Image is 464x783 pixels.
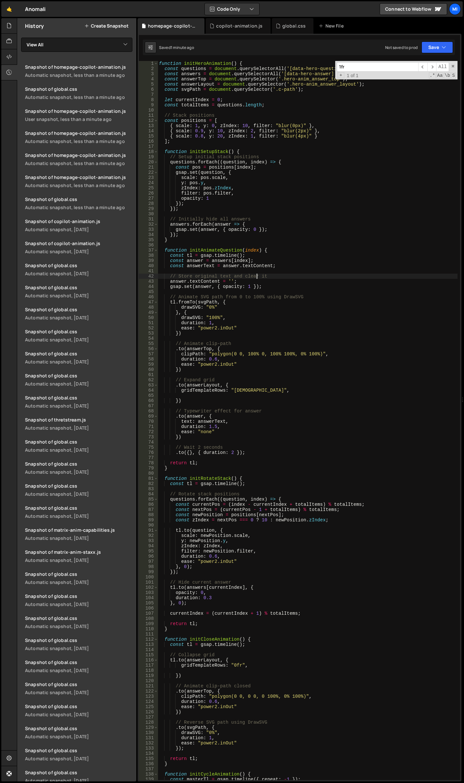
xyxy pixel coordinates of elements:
[139,414,158,419] div: 69
[21,589,136,611] a: Snapshot of global.css Automatic snapshot, [DATE]
[139,741,158,746] div: 132
[139,217,158,222] div: 31
[139,590,158,595] div: 103
[25,769,132,776] div: Snapshot of global.css
[21,347,136,369] a: Snapshot of global.css Automatic snapshot, [DATE]
[139,543,158,549] div: 94
[139,331,158,336] div: 53
[25,240,132,246] div: Snapshot of copilot-animation.js
[25,667,132,673] div: Automatic snapshot, [DATE]
[25,681,132,687] div: Snapshot of global.css
[139,274,158,279] div: 42
[25,337,132,343] div: Automatic snapshot, [DATE]
[139,377,158,383] div: 62
[139,77,158,82] div: 4
[21,501,136,523] a: Snapshot of global.css Automatic snapshot, [DATE]
[25,292,132,299] div: Automatic snapshot, [DATE]
[139,751,158,756] div: 134
[139,626,158,632] div: 110
[139,326,158,331] div: 52
[1,1,17,17] a: 🤙
[21,567,136,589] a: Snapshot of global.css Automatic snapshot, [DATE]
[139,523,158,528] div: 90
[319,23,346,29] div: New File
[25,395,132,401] div: Snapshot of global.css
[139,507,158,512] div: 87
[139,595,158,600] div: 104
[139,647,158,652] div: 114
[25,248,132,255] div: Automatic snapshot, [DATE]
[139,434,158,440] div: 73
[21,126,136,148] a: Snapshot of homepage-copilot-animation.jsAutomatic snapshot, less than a minute ago
[21,325,136,347] a: Snapshot of global.css Automatic snapshot, [DATE]
[139,699,158,704] div: 124
[139,232,158,237] div: 34
[344,73,361,78] span: 1 of 1
[449,3,461,15] a: Mi
[25,116,132,122] div: User snapshot, less than a minute ago
[139,481,158,486] div: 82
[139,82,158,87] div: 5
[25,314,132,321] div: Automatic snapshot, [DATE]
[139,248,158,253] div: 37
[25,403,132,409] div: Automatic snapshot, [DATE]
[139,320,158,326] div: 51
[25,196,132,202] div: Snapshot of global.css
[139,668,158,673] div: 118
[25,461,132,467] div: Snapshot of global.css
[25,447,132,453] div: Automatic snapshot, [DATE]
[25,425,132,431] div: Automatic snapshot, [DATE]
[21,743,136,765] a: Snapshot of global.css Automatic snapshot, [DATE]
[139,600,158,606] div: 105
[139,720,158,725] div: 128
[21,633,136,655] a: Snapshot of global.css Automatic snapshot, [DATE]
[139,201,158,206] div: 28
[25,381,132,387] div: Automatic snapshot, [DATE]
[139,616,158,621] div: 108
[25,262,132,268] div: Snapshot of global.css
[139,403,158,409] div: 67
[427,62,436,72] span: ​
[139,466,158,471] div: 79
[21,258,136,280] a: Snapshot of global.css Automatic snapshot, [DATE]
[25,86,132,92] div: Snapshot of global.css
[139,559,158,564] div: 97
[25,513,132,519] div: Automatic snapshot, [DATE]
[139,450,158,455] div: 76
[139,118,158,123] div: 12
[25,72,132,78] div: Automatic snapshot, less than a minute ago
[139,123,158,128] div: 13
[25,557,132,563] div: Automatic snapshot, [DATE]
[21,457,136,479] a: Snapshot of global.css Automatic snapshot, [DATE]
[25,703,132,709] div: Snapshot of global.css
[139,336,158,341] div: 54
[139,315,158,320] div: 50
[139,471,158,476] div: 80
[139,139,158,144] div: 16
[139,211,158,217] div: 30
[139,279,158,284] div: 43
[25,417,132,423] div: Snapshot of thretstream.js
[25,469,132,475] div: Automatic snapshot, [DATE]
[139,735,158,741] div: 131
[21,104,136,126] a: Snapshot of homepage-copilot-animation.jsUser snapshot, less than a minute ago
[139,704,158,709] div: 125
[139,185,158,191] div: 25
[139,206,158,211] div: 29
[139,351,158,357] div: 57
[25,711,132,718] div: Automatic snapshot, [DATE]
[25,64,132,70] div: Snapshot of homepage-copilot-animation.js
[139,683,158,689] div: 121
[380,3,447,15] a: Connect to Webflow
[139,538,158,543] div: 93
[25,174,132,180] div: Snapshot of homepage-copilot-animation.js
[139,170,158,175] div: 22
[139,549,158,554] div: 95
[139,398,158,403] div: 66
[139,357,158,362] div: 58
[139,388,158,393] div: 64
[21,655,136,677] a: Snapshot of global.css Automatic snapshot, [DATE]
[139,429,158,434] div: 72
[139,512,158,517] div: 88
